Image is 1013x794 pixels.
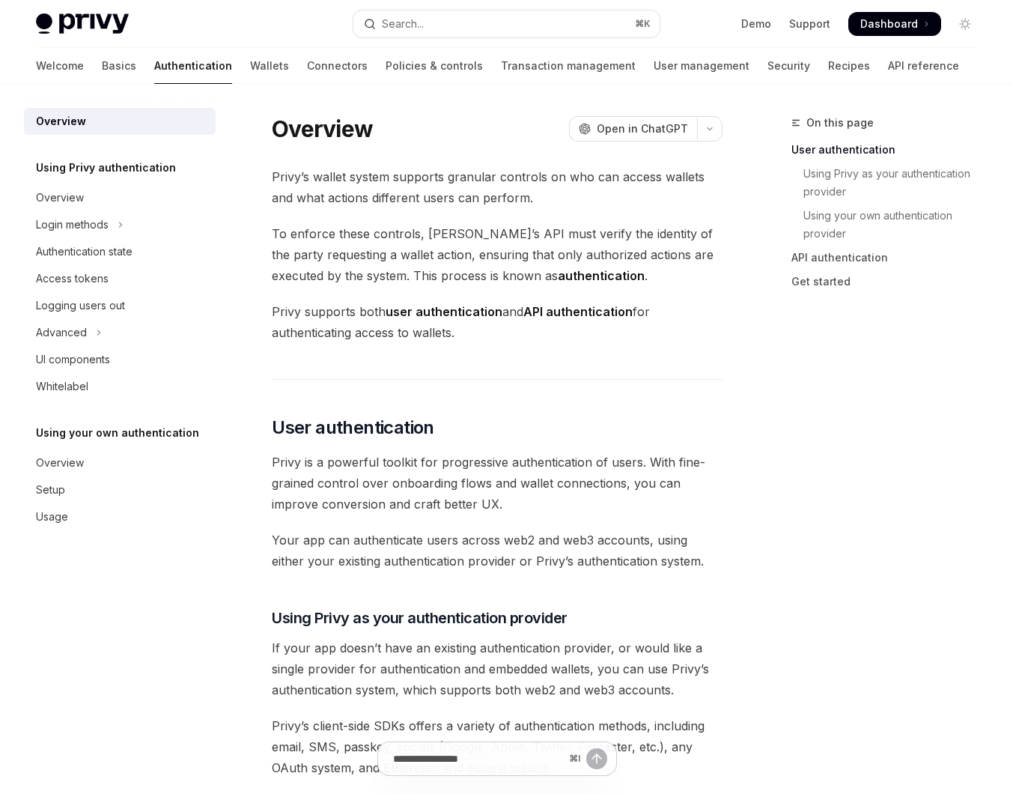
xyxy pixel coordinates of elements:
[569,116,697,142] button: Open in ChatGPT
[24,373,216,400] a: Whitelabel
[36,508,68,526] div: Usage
[36,481,65,499] div: Setup
[741,16,771,31] a: Demo
[24,292,216,319] a: Logging users out
[36,216,109,234] div: Login methods
[250,48,289,84] a: Wallets
[393,742,563,775] input: Ask a question...
[888,48,959,84] a: API reference
[382,15,424,33] div: Search...
[36,454,84,472] div: Overview
[791,246,989,270] a: API authentication
[24,449,216,476] a: Overview
[791,162,989,204] a: Using Privy as your authentication provider
[272,607,568,628] span: Using Privy as your authentication provider
[24,319,216,346] button: Toggle Advanced section
[36,243,133,261] div: Authentication state
[24,503,216,530] a: Usage
[789,16,830,31] a: Support
[272,115,373,142] h1: Overview
[272,166,723,208] span: Privy’s wallet system supports granular controls on who can access wallets and what actions diffe...
[791,270,989,294] a: Get started
[36,324,87,342] div: Advanced
[654,48,749,84] a: User management
[24,346,216,373] a: UI components
[828,48,870,84] a: Recipes
[767,48,810,84] a: Security
[386,304,502,319] strong: user authentication
[523,304,633,319] strong: API authentication
[558,268,645,283] strong: authentication
[272,416,434,440] span: User authentication
[953,12,977,36] button: Toggle dark mode
[24,184,216,211] a: Overview
[272,452,723,515] span: Privy is a powerful toolkit for progressive authentication of users. With fine-grained control ov...
[36,270,109,288] div: Access tokens
[36,189,84,207] div: Overview
[848,12,941,36] a: Dashboard
[272,301,723,343] span: Privy supports both and for authenticating access to wallets.
[24,265,216,292] a: Access tokens
[386,48,483,84] a: Policies & controls
[24,476,216,503] a: Setup
[36,351,110,369] div: UI components
[353,10,659,37] button: Open search
[102,48,136,84] a: Basics
[272,715,723,778] span: Privy’s client-side SDKs offers a variety of authentication methods, including email, SMS, passke...
[36,297,125,315] div: Logging users out
[597,121,688,136] span: Open in ChatGPT
[36,424,199,442] h5: Using your own authentication
[154,48,232,84] a: Authentication
[272,530,723,572] span: Your app can authenticate users across web2 and web3 accounts, using either your existing authent...
[24,238,216,265] a: Authentication state
[860,16,918,31] span: Dashboard
[307,48,368,84] a: Connectors
[36,112,86,130] div: Overview
[36,159,176,177] h5: Using Privy authentication
[36,378,88,396] div: Whitelabel
[272,637,723,700] span: If your app doesn’t have an existing authentication provider, or would like a single provider for...
[272,223,723,286] span: To enforce these controls, [PERSON_NAME]’s API must verify the identity of the party requesting a...
[586,748,607,769] button: Send message
[635,18,651,30] span: ⌘ K
[36,48,84,84] a: Welcome
[806,114,874,132] span: On this page
[791,138,989,162] a: User authentication
[36,13,129,34] img: light logo
[501,48,636,84] a: Transaction management
[791,204,989,246] a: Using your own authentication provider
[24,211,216,238] button: Toggle Login methods section
[24,108,216,135] a: Overview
